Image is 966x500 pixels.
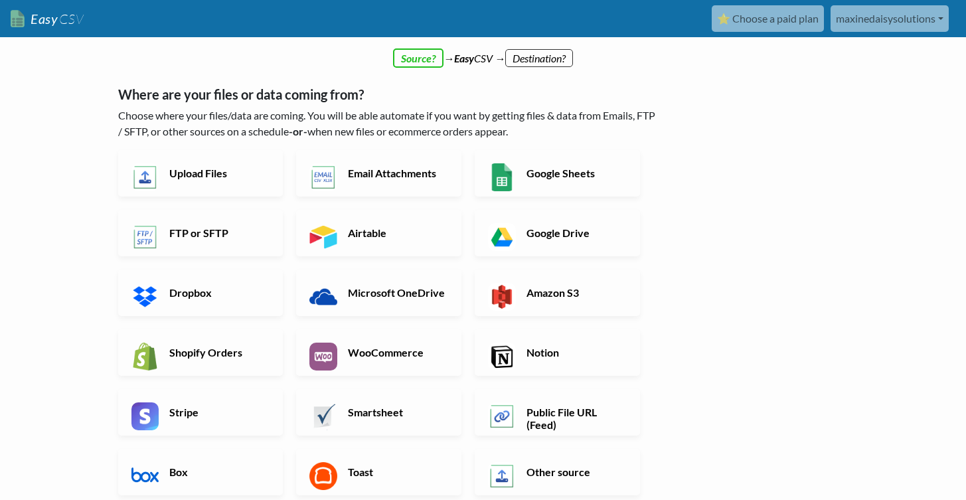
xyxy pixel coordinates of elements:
[11,5,84,33] a: EasyCSV
[475,270,640,316] a: Amazon S3
[523,286,627,299] h6: Amazon S3
[488,163,516,191] img: Google Sheets App & API
[475,210,640,256] a: Google Drive
[309,402,337,430] img: Smartsheet App & API
[131,283,159,311] img: Dropbox App & API
[488,462,516,490] img: Other Source App & API
[712,5,824,32] a: ⭐ Choose a paid plan
[345,226,449,239] h6: Airtable
[523,346,627,359] h6: Notion
[475,389,640,436] a: Public File URL (Feed)
[131,402,159,430] img: Stripe App & API
[166,346,270,359] h6: Shopify Orders
[488,223,516,251] img: Google Drive App & API
[296,210,461,256] a: Airtable
[831,5,949,32] a: maxinedaisysolutions
[523,406,627,431] h6: Public File URL (Feed)
[309,343,337,371] img: WooCommerce App & API
[296,449,461,495] a: Toast
[523,226,627,239] h6: Google Drive
[309,462,337,490] img: Toast App & API
[131,223,159,251] img: FTP or SFTP App & API
[488,283,516,311] img: Amazon S3 App & API
[166,465,270,478] h6: Box
[118,270,283,316] a: Dropbox
[118,86,659,102] h5: Where are your files or data coming from?
[296,329,461,376] a: WooCommerce
[118,108,659,139] p: Choose where your files/data are coming. You will be able automate if you want by getting files &...
[345,406,449,418] h6: Smartsheet
[523,167,627,179] h6: Google Sheets
[131,163,159,191] img: Upload Files App & API
[166,226,270,239] h6: FTP or SFTP
[475,150,640,197] a: Google Sheets
[309,283,337,311] img: Microsoft OneDrive App & API
[488,343,516,371] img: Notion App & API
[475,329,640,376] a: Notion
[289,125,307,137] b: -or-
[296,150,461,197] a: Email Attachments
[118,210,283,256] a: FTP or SFTP
[345,346,449,359] h6: WooCommerce
[345,286,449,299] h6: Microsoft OneDrive
[345,167,449,179] h6: Email Attachments
[118,150,283,197] a: Upload Files
[345,465,449,478] h6: Toast
[118,329,283,376] a: Shopify Orders
[118,389,283,436] a: Stripe
[166,406,270,418] h6: Stripe
[166,167,270,179] h6: Upload Files
[309,223,337,251] img: Airtable App & API
[166,286,270,299] h6: Dropbox
[488,402,516,430] img: Public File URL App & API
[58,11,84,27] span: CSV
[296,270,461,316] a: Microsoft OneDrive
[523,465,627,478] h6: Other source
[105,37,862,66] div: → CSV →
[131,462,159,490] img: Box App & API
[296,389,461,436] a: Smartsheet
[309,163,337,191] img: Email New CSV or XLSX File App & API
[131,343,159,371] img: Shopify App & API
[475,449,640,495] a: Other source
[118,449,283,495] a: Box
